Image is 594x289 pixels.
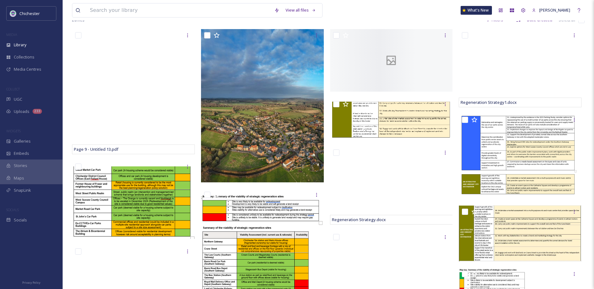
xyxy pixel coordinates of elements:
[201,29,324,182] img: compass_photography_services-17953229497626305.jpeg
[14,187,31,193] span: SnapLink
[14,138,31,144] span: Galleries
[461,99,517,105] span: Regeneration Strategy1.docx
[14,163,27,169] span: Stories
[330,146,453,225] iframe: msdoc-iframe
[539,7,570,13] span: [PERSON_NAME]
[459,114,581,199] img: Regen1.png
[74,146,118,152] span: Page 9 - Untitled 13.pdf
[6,207,19,212] span: SOCIALS
[459,205,581,261] img: Regeneration Strategy actions table_3_NEW.jpg
[6,32,17,37] span: MEDIA
[19,11,40,16] span: Chichester
[461,6,492,15] a: What's New
[22,278,40,286] a: Privacy Policy
[14,54,34,60] span: Collections
[72,160,195,239] img: Regen 4.png
[332,217,386,222] span: Regeneration Strategy.docx
[14,42,26,48] span: Library
[529,4,573,16] a: [PERSON_NAME]
[10,10,16,17] img: Logo_of_Chichester_District_Council.png
[14,96,22,102] span: UGC
[22,281,40,285] span: Privacy Policy
[87,3,271,17] input: Search your library
[33,109,42,114] div: 233
[14,109,29,114] span: Uploads
[14,175,24,181] span: Maps
[330,98,453,140] img: Regen 2.png
[14,150,29,156] span: Embeds
[14,217,27,223] span: Socials
[6,87,20,91] span: COLLECT
[282,4,319,16] a: View all files
[6,129,21,133] span: WIDGETS
[459,29,581,107] iframe: msdoc-iframe
[14,66,41,72] span: Media Centres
